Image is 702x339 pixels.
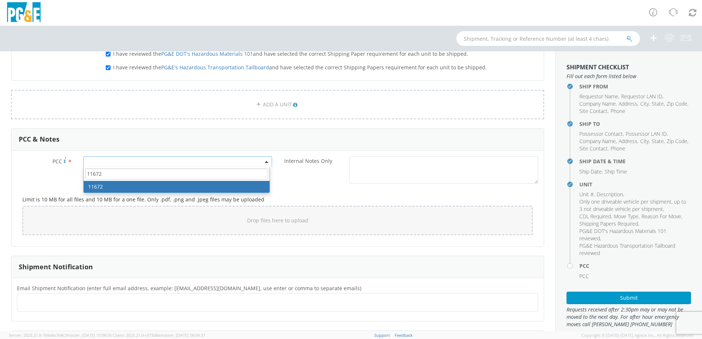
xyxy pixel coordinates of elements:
h4: Unit [579,182,691,187]
h3: PCC & Notes [19,136,59,143]
span: Zip Code [667,138,687,145]
li: , [579,93,619,100]
li: , [579,191,595,198]
span: Client: 2025.21.0-c073d8a [113,332,205,338]
span: Address [619,100,637,107]
li: , [579,198,689,213]
span: State [652,138,664,145]
li: , [667,138,688,145]
span: Phone [611,145,625,152]
li: 11672 [84,181,269,193]
li: , [640,100,650,107]
span: Fill out each form listed below [567,73,691,80]
a: ADD A UNIT [11,90,544,119]
span: PCC [53,158,62,165]
a: Support [374,332,390,338]
h4: PCC [579,263,691,269]
li: , [579,213,612,220]
span: Shipping Papers Required [579,220,638,227]
span: PG&E Hazardous Transportation Tailboard reviewed [579,242,675,256]
span: Site Contact [579,107,608,114]
button: Submit [567,292,691,304]
span: Phone [611,107,625,114]
span: Only one driveable vehicle per shipment, up to 3 not driveable vehicle per shipment [579,198,686,212]
li: , [579,168,603,175]
a: PG&E DOT's Hazardous Materials 101 [161,50,253,57]
li: , [619,138,638,145]
li: , [579,138,617,145]
span: Email Shipment Notification (enter full email address, example: jdoe01@agistix.com, use enter or ... [17,285,361,292]
span: State [652,100,664,107]
li: , [652,100,665,107]
li: , [626,130,668,138]
li: , [641,213,682,220]
span: Internal Notes Only [284,157,332,164]
span: Requests received after 2:30pm may or may not be moved to the next day. For after hour emergency ... [567,306,691,328]
span: Requestor Name [579,93,618,100]
li: , [652,138,665,145]
input: Shipment, Tracking or Reference Number (at least 4 chars) [456,31,640,46]
h3: Shipment Notification [19,263,93,271]
span: Possessor LAN ID [626,130,667,137]
span: Server: 2025.21.0-769a9a7b8c3 [9,332,112,338]
span: master, [DATE] 08:04:37 [160,332,205,338]
span: Address [619,138,637,145]
span: City [640,100,649,107]
span: PCC [579,273,589,280]
span: master, [DATE] 10:09:35 [67,332,112,338]
input: I have reviewed thePG&E's Hazardous Transportation Tailboardand have selected the correct Shippin... [106,65,111,70]
li: , [667,100,688,107]
h4: Ship Date & Time [579,158,691,164]
span: PG&E DOT's Hazardous Materials 101 reviewed [579,227,666,242]
span: Ship Time [605,168,627,175]
li: , [579,107,609,115]
h4: Ship To [579,121,691,127]
a: PG&E's Hazardous Transportation Tailboard [161,64,269,71]
li: , [579,227,689,242]
li: , [640,138,650,145]
li: , [597,191,624,198]
span: CDL Required [579,213,611,220]
li: , [619,100,638,107]
span: Possessor Contact [579,130,623,137]
li: , [614,213,640,220]
span: Company Name [579,138,616,145]
span: Drop files here to upload [247,217,308,224]
span: Requestor LAN ID [621,93,662,100]
li: , [579,100,617,107]
span: Ship Date [579,168,602,175]
h5: Limit is 10 MB for all files and 10 MB for a one file. Only .pdf, .png and .jpeg files may be upl... [22,197,533,202]
span: I have reviewed the and have selected the correct Shipping Paper requirement for each unit to be ... [113,50,468,57]
span: Company Name [579,100,616,107]
li: , [579,130,624,138]
img: pge-logo-06675f144f4cfa6a6814.png [6,2,42,24]
li: , [621,93,663,100]
input: I have reviewed thePG&E DOT's Hazardous Materials 101and have selected the correct Shipping Paper... [106,52,111,56]
a: Feedback [395,332,413,338]
span: Move Type [614,213,638,220]
span: Copyright © [DATE]-[DATE] Agistix Inc., All Rights Reserved [582,332,693,338]
strong: Shipment Checklist [567,63,629,71]
li: , [579,220,639,227]
span: Reason For Move [641,213,681,220]
li: , [579,145,609,152]
span: Site Contact [579,145,608,152]
h4: Ship From [579,84,691,89]
span: Zip Code [667,100,687,107]
span: Unit # [579,191,594,198]
span: I have reviewed the and have selected the correct Shipping Papers requirement for each unit to be... [113,64,487,71]
span: City [640,138,649,145]
span: Description [597,191,623,198]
